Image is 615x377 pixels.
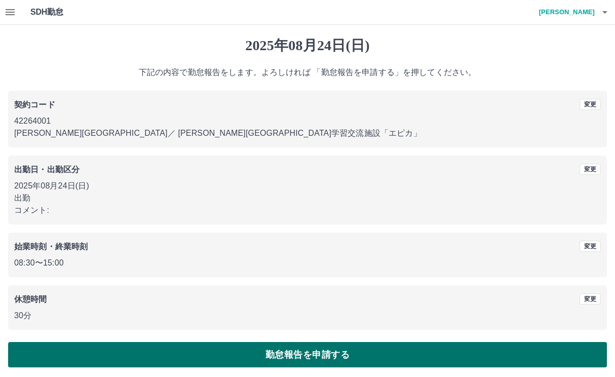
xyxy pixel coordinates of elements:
p: コメント: [14,204,601,216]
p: 出勤 [14,192,601,204]
h1: 2025年08月24日(日) [8,37,607,54]
button: 変更 [580,99,601,110]
p: [PERSON_NAME][GEOGRAPHIC_DATA] ／ [PERSON_NAME][GEOGRAPHIC_DATA]学習交流施設「エピカ」 [14,127,601,139]
p: 08:30 〜 15:00 [14,257,601,269]
button: 変更 [580,164,601,175]
p: 30分 [14,310,601,322]
p: 2025年08月24日(日) [14,180,601,192]
b: 休憩時間 [14,295,47,304]
b: 出勤日・出勤区分 [14,165,80,174]
p: 42264001 [14,115,601,127]
b: 契約コード [14,100,55,109]
button: 変更 [580,293,601,305]
p: 下記の内容で勤怠報告をします。よろしければ 「勤怠報告を申請する」を押してください。 [8,66,607,79]
button: 勤怠報告を申請する [8,342,607,367]
button: 変更 [580,241,601,252]
b: 始業時刻・終業時刻 [14,242,88,251]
